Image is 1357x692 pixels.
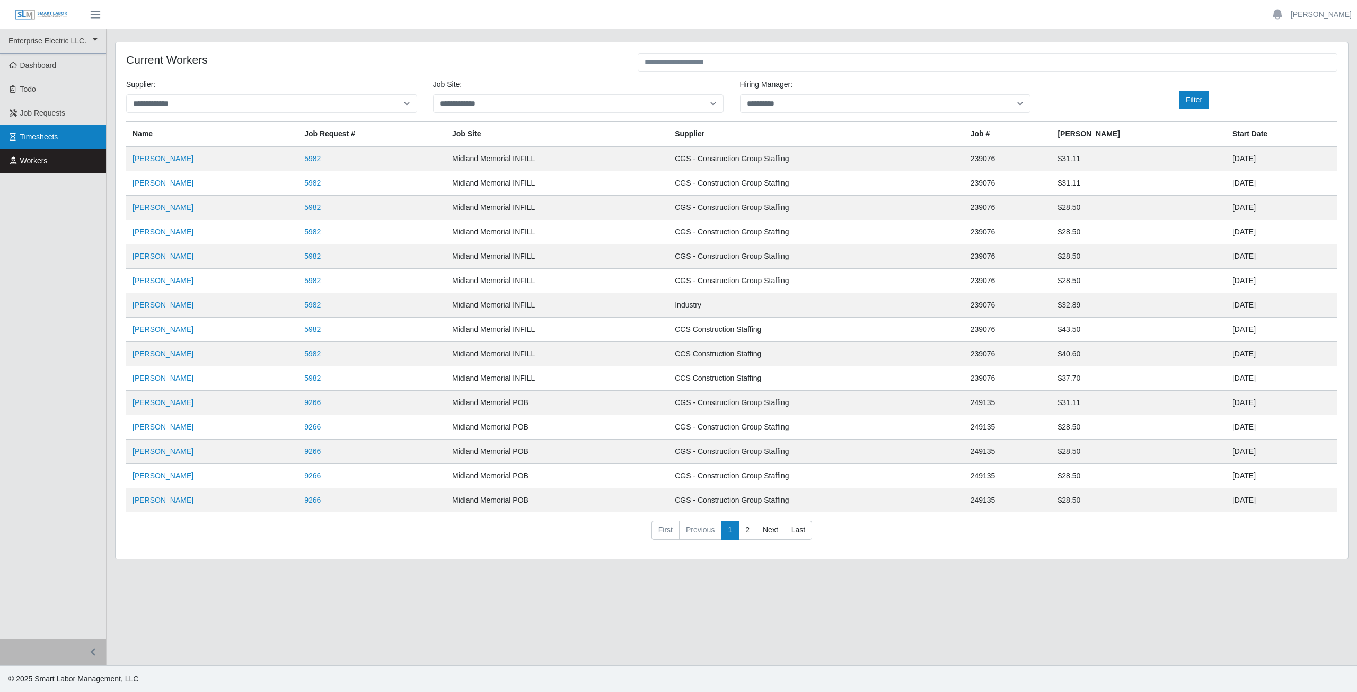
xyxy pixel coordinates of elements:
[668,488,964,513] td: CGS - Construction Group Staffing
[8,675,138,683] span: © 2025 Smart Labor Management, LLC
[1051,122,1226,147] th: [PERSON_NAME]
[1051,318,1226,342] td: $43.50
[133,349,193,358] a: [PERSON_NAME]
[433,79,462,90] label: job site:
[20,85,36,93] span: Todo
[446,318,668,342] td: Midland Memorial INFILL
[304,179,321,187] a: 5982
[20,156,48,165] span: Workers
[1051,269,1226,293] td: $28.50
[304,301,321,309] a: 5982
[304,496,321,504] a: 9266
[15,9,68,21] img: SLM Logo
[133,227,193,236] a: [PERSON_NAME]
[446,146,668,171] td: Midland Memorial INFILL
[1051,293,1226,318] td: $32.89
[1051,464,1226,488] td: $28.50
[1051,391,1226,415] td: $31.11
[1051,440,1226,464] td: $28.50
[964,391,1052,415] td: 249135
[668,366,964,391] td: CCS Construction Staffing
[1226,464,1337,488] td: [DATE]
[740,79,793,90] label: Hiring Manager:
[446,269,668,293] td: Midland Memorial INFILL
[1051,196,1226,220] td: $28.50
[1226,415,1337,440] td: [DATE]
[446,440,668,464] td: Midland Memorial POB
[964,464,1052,488] td: 249135
[964,318,1052,342] td: 239076
[668,342,964,366] td: CCS Construction Staffing
[964,488,1052,513] td: 249135
[668,440,964,464] td: CGS - Construction Group Staffing
[1226,146,1337,171] td: [DATE]
[964,220,1052,244] td: 239076
[1051,415,1226,440] td: $28.50
[964,366,1052,391] td: 239076
[133,252,193,260] a: [PERSON_NAME]
[133,301,193,309] a: [PERSON_NAME]
[446,391,668,415] td: Midland Memorial POB
[126,521,1337,548] nav: pagination
[446,220,668,244] td: Midland Memorial INFILL
[304,349,321,358] a: 5982
[1226,366,1337,391] td: [DATE]
[1226,220,1337,244] td: [DATE]
[133,447,193,456] a: [PERSON_NAME]
[1226,196,1337,220] td: [DATE]
[446,464,668,488] td: Midland Memorial POB
[20,133,58,141] span: Timesheets
[738,521,756,540] a: 2
[446,293,668,318] td: Midland Memorial INFILL
[668,146,964,171] td: CGS - Construction Group Staffing
[964,146,1052,171] td: 239076
[304,203,321,212] a: 5982
[964,196,1052,220] td: 239076
[668,318,964,342] td: CCS Construction Staffing
[304,447,321,456] a: 9266
[964,440,1052,464] td: 249135
[1226,342,1337,366] td: [DATE]
[133,325,193,334] a: [PERSON_NAME]
[785,521,812,540] a: Last
[133,423,193,431] a: [PERSON_NAME]
[446,122,668,147] th: job site
[964,244,1052,269] td: 239076
[964,269,1052,293] td: 239076
[304,154,321,163] a: 5982
[1179,91,1209,109] button: Filter
[1051,244,1226,269] td: $28.50
[668,269,964,293] td: CGS - Construction Group Staffing
[446,366,668,391] td: Midland Memorial INFILL
[133,179,193,187] a: [PERSON_NAME]
[1051,488,1226,513] td: $28.50
[1051,146,1226,171] td: $31.11
[668,415,964,440] td: CGS - Construction Group Staffing
[964,415,1052,440] td: 249135
[446,171,668,196] td: Midland Memorial INFILL
[1226,122,1337,147] th: Start Date
[126,79,155,90] label: Supplier:
[668,220,964,244] td: CGS - Construction Group Staffing
[304,423,321,431] a: 9266
[668,122,964,147] th: Supplier
[446,244,668,269] td: Midland Memorial INFILL
[304,276,321,285] a: 5982
[1226,318,1337,342] td: [DATE]
[133,203,193,212] a: [PERSON_NAME]
[133,276,193,285] a: [PERSON_NAME]
[1051,342,1226,366] td: $40.60
[1226,244,1337,269] td: [DATE]
[964,293,1052,318] td: 239076
[1226,269,1337,293] td: [DATE]
[964,342,1052,366] td: 239076
[964,122,1052,147] th: Job #
[304,325,321,334] a: 5982
[298,122,446,147] th: Job Request #
[1291,9,1352,20] a: [PERSON_NAME]
[446,342,668,366] td: Midland Memorial INFILL
[1051,171,1226,196] td: $31.11
[304,398,321,407] a: 9266
[1051,366,1226,391] td: $37.70
[20,61,57,69] span: Dashboard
